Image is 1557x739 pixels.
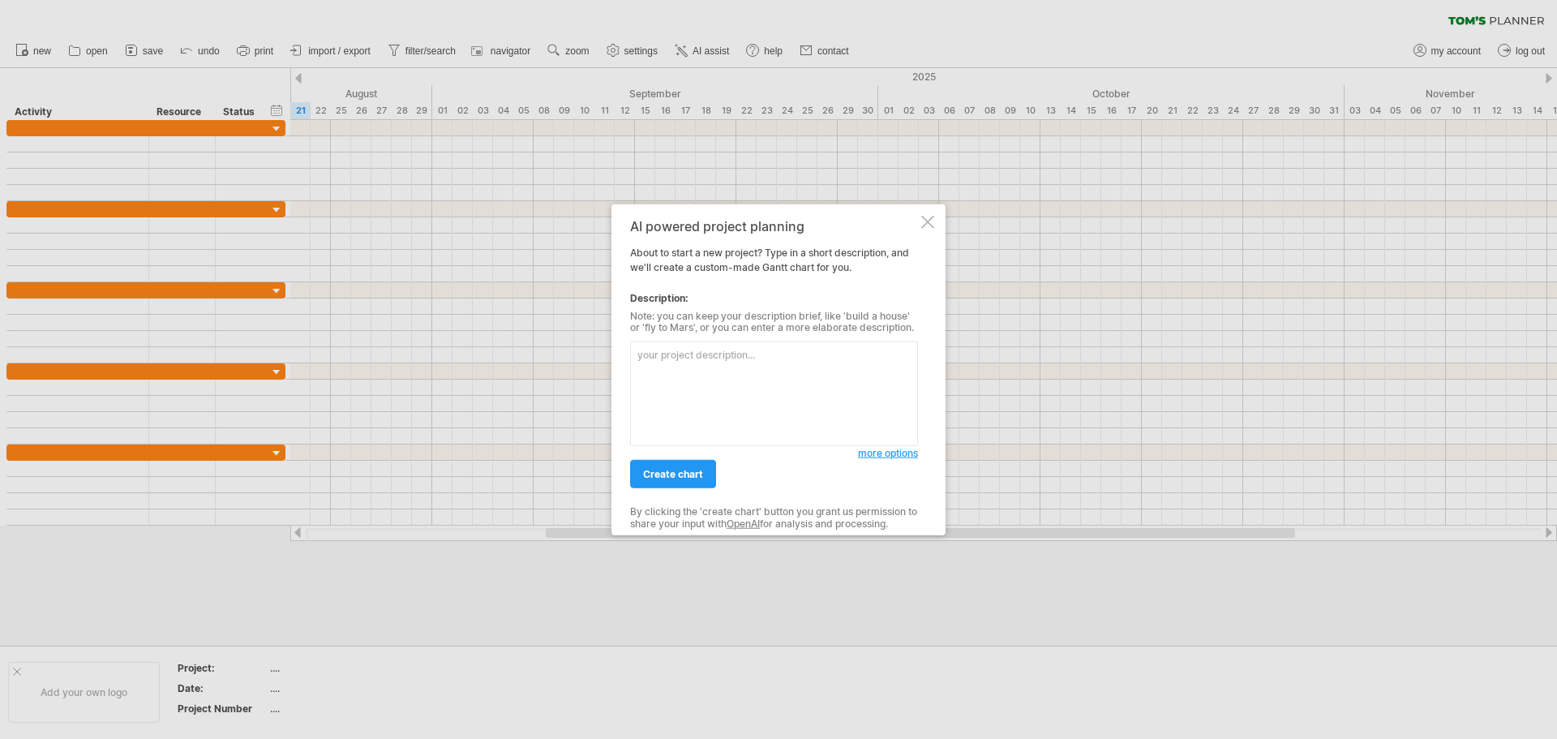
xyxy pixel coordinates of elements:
[858,446,918,461] a: more options
[630,460,716,488] a: create chart
[643,468,703,480] span: create chart
[630,218,918,233] div: AI powered project planning
[630,218,918,521] div: About to start a new project? Type in a short description, and we'll create a custom-made Gantt c...
[858,447,918,459] span: more options
[630,310,918,333] div: Note: you can keep your description brief, like 'build a house' or 'fly to Mars', or you can ente...
[630,290,918,305] div: Description:
[630,506,918,530] div: By clicking the 'create chart' button you grant us permission to share your input with for analys...
[727,517,760,529] a: OpenAI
